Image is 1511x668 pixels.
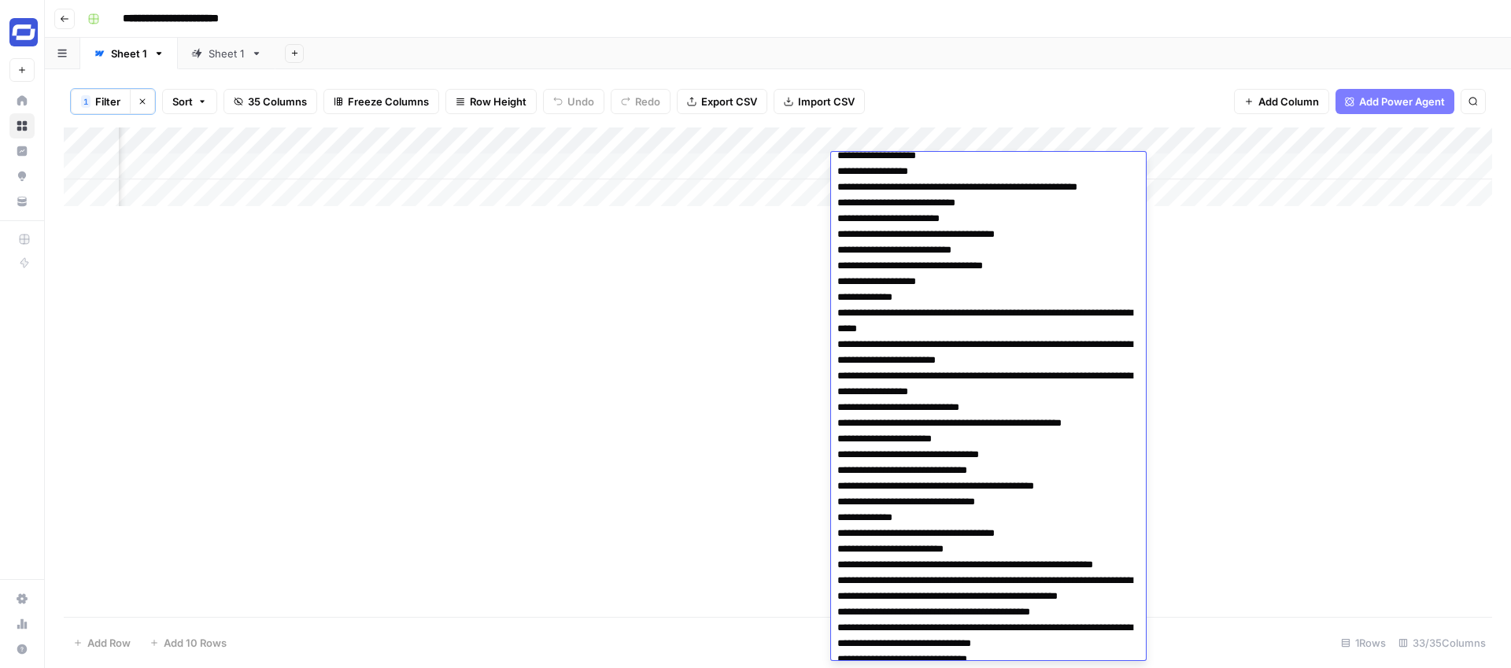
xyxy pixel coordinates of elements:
button: 35 Columns [224,89,317,114]
a: Home [9,88,35,113]
div: Sheet 1 [111,46,147,61]
span: Add Column [1258,94,1319,109]
span: 1 [83,95,88,108]
a: Sheet 1 [178,38,275,69]
span: Export CSV [701,94,757,109]
div: 1 [81,95,91,108]
span: 35 Columns [248,94,307,109]
a: Usage [9,611,35,637]
span: Sort [172,94,193,109]
a: Insights [9,138,35,164]
a: Your Data [9,189,35,214]
button: Sort [162,89,217,114]
button: Export CSV [677,89,767,114]
a: Sheet 1 [80,38,178,69]
button: Add Column [1234,89,1329,114]
button: Add 10 Rows [140,630,236,655]
button: 1Filter [71,89,130,114]
span: Add 10 Rows [164,635,227,651]
button: Add Row [64,630,140,655]
span: Add Power Agent [1359,94,1445,109]
a: Opportunities [9,164,35,189]
img: Synthesia Logo [9,18,38,46]
button: Help + Support [9,637,35,662]
button: Freeze Columns [323,89,439,114]
span: Redo [635,94,660,109]
span: Undo [567,94,594,109]
button: Add Power Agent [1336,89,1454,114]
span: Add Row [87,635,131,651]
a: Browse [9,113,35,138]
button: Import CSV [774,89,865,114]
span: Import CSV [798,94,855,109]
div: Sheet 1 [209,46,245,61]
div: 33/35 Columns [1392,630,1492,655]
button: Workspace: Synthesia [9,13,35,52]
a: Settings [9,586,35,611]
button: Redo [611,89,671,114]
div: 1 Rows [1335,630,1392,655]
button: Row Height [445,89,537,114]
span: Freeze Columns [348,94,429,109]
button: Undo [543,89,604,114]
span: Row Height [470,94,526,109]
span: Filter [95,94,120,109]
